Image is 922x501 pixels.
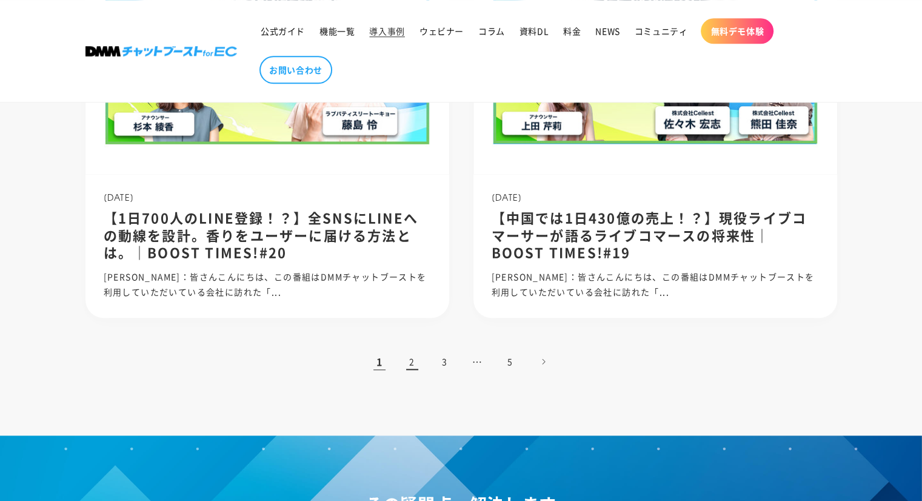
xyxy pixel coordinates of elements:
[412,18,471,44] a: ウェビナー
[701,18,773,44] a: 無料デモ体験
[635,25,688,36] span: コミュニティ
[432,348,458,375] a: 3ページ
[710,25,764,36] span: 無料デモ体験
[478,25,505,36] span: コラム
[399,348,426,375] a: 2ページ
[85,348,837,375] nav: ページネーション
[464,348,491,375] span: …
[104,209,431,261] h2: 【1日700人のLINE登録！？】全SNSにLINEへの動線を設計。香りをユーザーに届ける方法とは。｜BOOST TIMES!#20
[259,56,332,84] a: お問い合わせ
[253,18,312,44] a: 公式ガイド
[261,25,305,36] span: 公式ガイド
[369,25,404,36] span: 導入事例
[588,18,627,44] a: NEWS
[419,25,464,36] span: ウェビナー
[519,25,549,36] span: 資料DL
[556,18,588,44] a: 料金
[512,18,556,44] a: 資料DL
[366,348,393,375] span: 1ページ
[269,64,322,75] span: お問い合わせ
[362,18,412,44] a: 導入事例
[492,209,819,261] h2: 【中国では1日430億の売上！？】現役ライブコマーサーが語るライブコマースの将来性｜BOOST TIMES!#19
[104,269,431,300] p: [PERSON_NAME]：皆さんこんにちは、この番組はDMMチャットブーストを利用していただいている会社に訪れた「...
[627,18,695,44] a: コミュニティ
[319,25,355,36] span: 機能一覧
[85,46,237,56] img: 株式会社DMM Boost
[104,191,135,203] span: [DATE]
[530,348,556,375] a: 次のページ
[312,18,362,44] a: 機能一覧
[563,25,581,36] span: 料金
[471,18,512,44] a: コラム
[492,191,523,203] span: [DATE]
[595,25,620,36] span: NEWS
[492,269,819,300] p: [PERSON_NAME]：皆さんこんにちは、この番組はDMMチャットブーストを利用していただいている会社に訪れた「...
[497,348,524,375] a: 5ページ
